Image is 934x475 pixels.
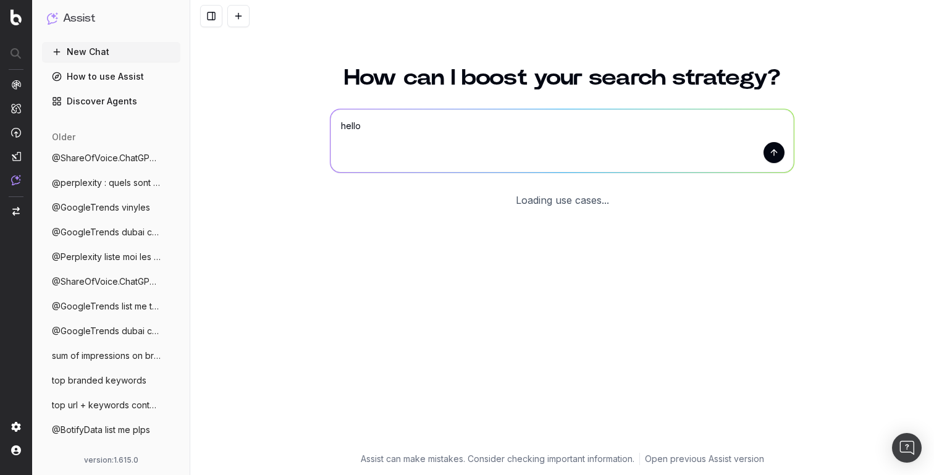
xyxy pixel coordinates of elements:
[42,91,180,111] a: Discover Agents
[52,399,161,411] span: top url + keywords containing vinyles
[63,10,95,27] h1: Assist
[42,395,180,415] button: top url + keywords containing vinyles
[52,448,97,461] span: list me plps
[52,226,161,238] span: @GoogleTrends dubai chocolate
[52,131,75,143] span: older
[42,148,180,168] button: @ShareOfVoice.ChatGPT for "Where can I f
[52,152,161,164] span: @ShareOfVoice.ChatGPT for "Where can I f
[42,272,180,292] button: @ShareOfVoice.ChatGPT est-ce que je suis
[42,42,180,62] button: New Chat
[52,350,161,362] span: sum of impressions on branded keywords
[47,12,58,24] img: Assist
[52,424,150,436] span: @BotifyData list me plps
[42,173,180,193] button: @perplexity : quels sont les vetements l
[42,198,180,217] button: @GoogleTrends vinyles
[52,300,161,313] span: @GoogleTrends list me trends on [GEOGRAPHIC_DATA] ch
[11,103,21,114] img: Intelligence
[42,321,180,341] button: @GoogleTrends dubai chocolate
[42,296,180,316] button: @GoogleTrends list me trends on [GEOGRAPHIC_DATA] ch
[892,433,922,463] div: Open Intercom Messenger
[12,207,20,216] img: Switch project
[42,346,180,366] button: sum of impressions on branded keywords
[11,175,21,185] img: Assist
[47,10,175,27] button: Assist
[516,193,609,208] div: Loading use cases...
[52,201,150,214] span: @GoogleTrends vinyles
[52,374,146,387] span: top branded keywords
[47,455,175,465] div: version: 1.615.0
[42,445,180,464] button: list me plps
[11,9,22,25] img: Botify logo
[42,371,180,390] button: top branded keywords
[11,422,21,432] img: Setting
[11,445,21,455] img: My account
[11,127,21,138] img: Activation
[42,247,180,267] button: @Perplexity liste moi les personnalités
[52,325,161,337] span: @GoogleTrends dubai chocolate
[52,275,161,288] span: @ShareOfVoice.ChatGPT est-ce que je suis
[52,177,161,189] span: @perplexity : quels sont les vetements l
[330,67,794,89] h1: How can I boost your search strategy?
[42,420,180,440] button: @BotifyData list me plps
[330,109,794,172] textarea: hello
[42,67,180,86] a: How to use Assist
[52,251,161,263] span: @Perplexity liste moi les personnalités
[11,151,21,161] img: Studio
[361,453,634,465] p: Assist can make mistakes. Consider checking important information.
[11,80,21,90] img: Analytics
[42,222,180,242] button: @GoogleTrends dubai chocolate
[645,453,764,465] a: Open previous Assist version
